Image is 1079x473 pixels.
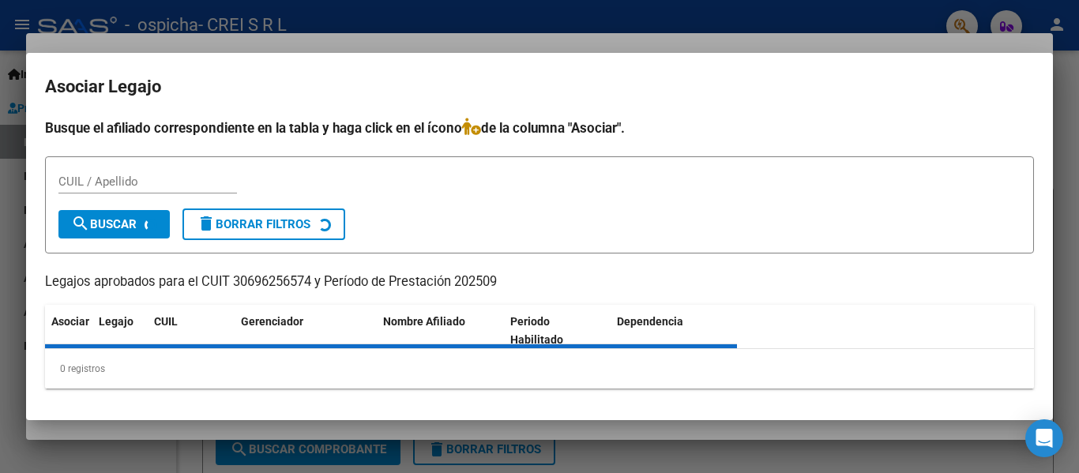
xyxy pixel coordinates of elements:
span: Nombre Afiliado [383,315,465,328]
span: Periodo Habilitado [510,315,563,346]
datatable-header-cell: Dependencia [611,305,738,357]
span: Asociar [51,315,89,328]
datatable-header-cell: Gerenciador [235,305,377,357]
datatable-header-cell: CUIL [148,305,235,357]
span: Legajo [99,315,133,328]
mat-icon: search [71,214,90,233]
div: Open Intercom Messenger [1025,419,1063,457]
p: Legajos aprobados para el CUIT 30696256574 y Período de Prestación 202509 [45,272,1034,292]
span: Buscar [71,217,137,231]
span: Borrar Filtros [197,217,310,231]
datatable-header-cell: Nombre Afiliado [377,305,504,357]
datatable-header-cell: Legajo [92,305,148,357]
datatable-header-cell: Asociar [45,305,92,357]
h2: Asociar Legajo [45,72,1034,102]
span: Dependencia [617,315,683,328]
datatable-header-cell: Periodo Habilitado [504,305,611,357]
span: CUIL [154,315,178,328]
div: 0 registros [45,349,1034,389]
mat-icon: delete [197,214,216,233]
h4: Busque el afiliado correspondiente en la tabla y haga click en el ícono de la columna "Asociar". [45,118,1034,138]
span: Gerenciador [241,315,303,328]
button: Buscar [58,210,170,238]
button: Borrar Filtros [182,208,345,240]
